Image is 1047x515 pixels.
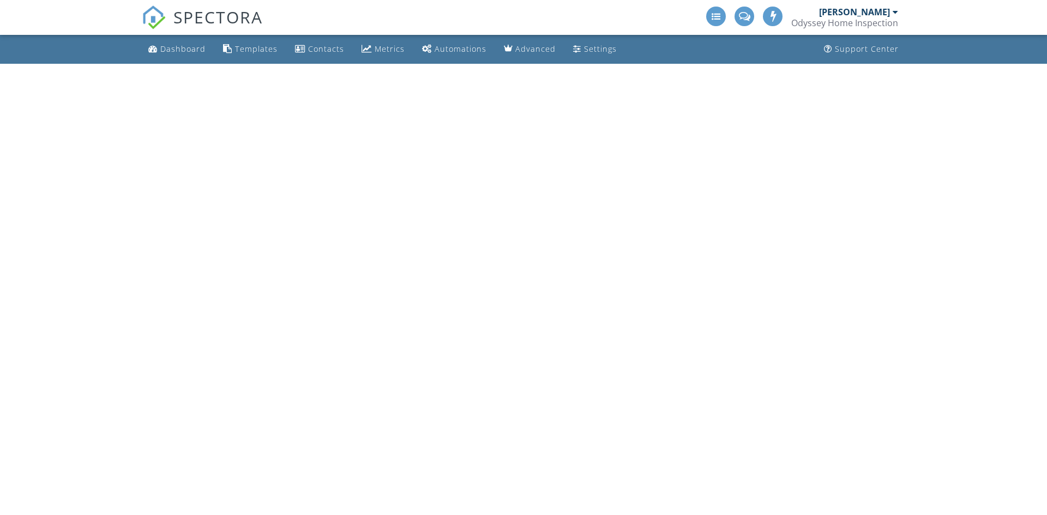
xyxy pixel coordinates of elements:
[515,44,556,54] div: Advanced
[584,44,617,54] div: Settings
[173,5,263,28] span: SPECTORA
[160,44,206,54] div: Dashboard
[375,44,405,54] div: Metrics
[820,39,903,59] a: Support Center
[435,44,486,54] div: Automations
[835,44,899,54] div: Support Center
[142,5,166,29] img: The Best Home Inspection Software - Spectora
[142,15,263,38] a: SPECTORA
[357,39,409,59] a: Metrics
[569,39,621,59] a: Settings
[144,39,210,59] a: Dashboard
[819,7,890,17] div: [PERSON_NAME]
[308,44,344,54] div: Contacts
[235,44,278,54] div: Templates
[500,39,560,59] a: Advanced
[418,39,491,59] a: Automations (Advanced)
[219,39,282,59] a: Templates
[791,17,898,28] div: Odyssey Home Inspection
[291,39,348,59] a: Contacts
